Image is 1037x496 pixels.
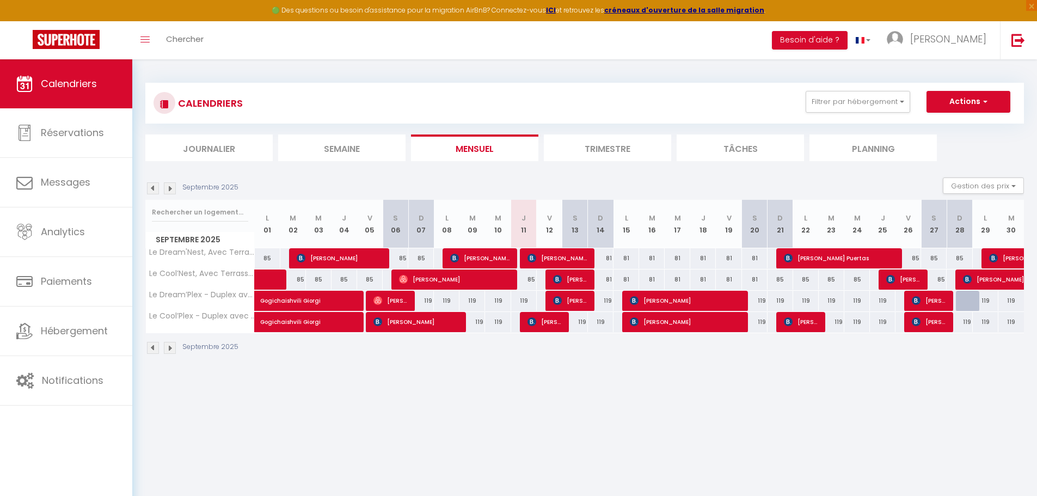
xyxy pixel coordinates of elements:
div: 119 [973,291,998,311]
th: 24 [844,200,870,248]
th: 15 [613,200,639,248]
li: Mensuel [411,134,538,161]
th: 25 [870,200,895,248]
th: 05 [357,200,383,248]
th: 13 [562,200,588,248]
span: [PERSON_NAME] [373,290,408,311]
div: 119 [844,291,870,311]
div: 85 [844,270,870,290]
button: Actions [926,91,1010,113]
span: [PERSON_NAME] [784,311,818,332]
th: 11 [511,200,537,248]
span: [PERSON_NAME] [553,269,587,290]
div: 85 [768,270,793,290]
span: [PERSON_NAME] [912,290,946,311]
abbr: M [315,213,322,223]
div: 119 [768,291,793,311]
div: 85 [511,270,537,290]
div: 81 [588,270,613,290]
abbr: V [367,213,372,223]
abbr: M [1008,213,1015,223]
a: Gogichaishvili Giorgi [255,312,280,333]
th: 26 [895,200,921,248]
span: Le Cool’Plex - Duplex avec Jardin, Disney 10mn [148,312,256,320]
p: Septembre 2025 [182,182,238,193]
th: 16 [639,200,665,248]
span: Chercher [166,33,204,45]
strong: créneaux d'ouverture de la salle migration [604,5,764,15]
input: Rechercher un logement... [152,203,248,222]
abbr: M [469,213,476,223]
abbr: L [445,213,449,223]
abbr: D [957,213,962,223]
th: 02 [280,200,306,248]
button: Filtrer par hébergement [806,91,910,113]
th: 30 [998,200,1024,248]
a: ... [PERSON_NAME] [879,21,1000,59]
div: 119 [742,291,768,311]
div: 119 [998,312,1024,332]
div: 81 [690,248,716,268]
div: 119 [511,291,537,311]
button: Gestion des prix [943,177,1024,194]
abbr: J [342,213,346,223]
abbr: M [854,213,861,223]
div: 119 [870,291,895,311]
div: 85 [255,248,280,268]
div: 81 [639,248,665,268]
span: [PERSON_NAME] [910,32,986,46]
span: [PERSON_NAME] [912,311,946,332]
li: Planning [809,134,937,161]
abbr: S [752,213,757,223]
div: 81 [690,270,716,290]
button: Besoin d'aide ? [772,31,848,50]
abbr: S [393,213,398,223]
div: 85 [895,248,921,268]
th: 20 [742,200,768,248]
abbr: V [727,213,732,223]
div: 119 [562,312,588,332]
span: Le Dream'Nest, Avec Terrasse & Jardin, Disney 10mn [148,248,256,256]
abbr: S [573,213,578,223]
abbr: M [828,213,834,223]
div: 81 [665,270,690,290]
span: [PERSON_NAME] [527,248,587,268]
th: 18 [690,200,716,248]
span: Gogichaishvili Giorgi [260,285,360,305]
div: 119 [973,312,998,332]
abbr: J [521,213,526,223]
abbr: M [674,213,681,223]
img: Super Booking [33,30,100,49]
th: 12 [537,200,562,248]
th: 19 [716,200,741,248]
th: 23 [819,200,844,248]
abbr: V [547,213,552,223]
div: 85 [921,248,947,268]
abbr: M [495,213,501,223]
p: Septembre 2025 [182,342,238,352]
span: Gogichaishvili Giorgi [260,306,360,327]
span: [PERSON_NAME] [297,248,382,268]
th: 09 [459,200,485,248]
div: 119 [434,291,459,311]
th: 07 [408,200,434,248]
span: Analytics [41,225,85,238]
span: Le Dream’Plex - Duplex avec Jardin, Disney 10mn [148,291,256,299]
span: [PERSON_NAME] [373,311,459,332]
abbr: M [649,213,655,223]
div: 81 [742,248,768,268]
button: Ouvrir le widget de chat LiveChat [9,4,41,37]
li: Semaine [278,134,406,161]
span: Notifications [42,373,103,387]
div: 119 [819,291,844,311]
div: 85 [793,270,819,290]
a: Chercher [158,21,212,59]
div: 85 [921,270,947,290]
span: [PERSON_NAME] [527,311,562,332]
span: [PERSON_NAME] [450,248,510,268]
div: 119 [819,312,844,332]
span: [PERSON_NAME] Puertas [784,248,895,268]
div: 119 [485,291,511,311]
div: 81 [588,248,613,268]
span: [PERSON_NAME] [399,269,510,290]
